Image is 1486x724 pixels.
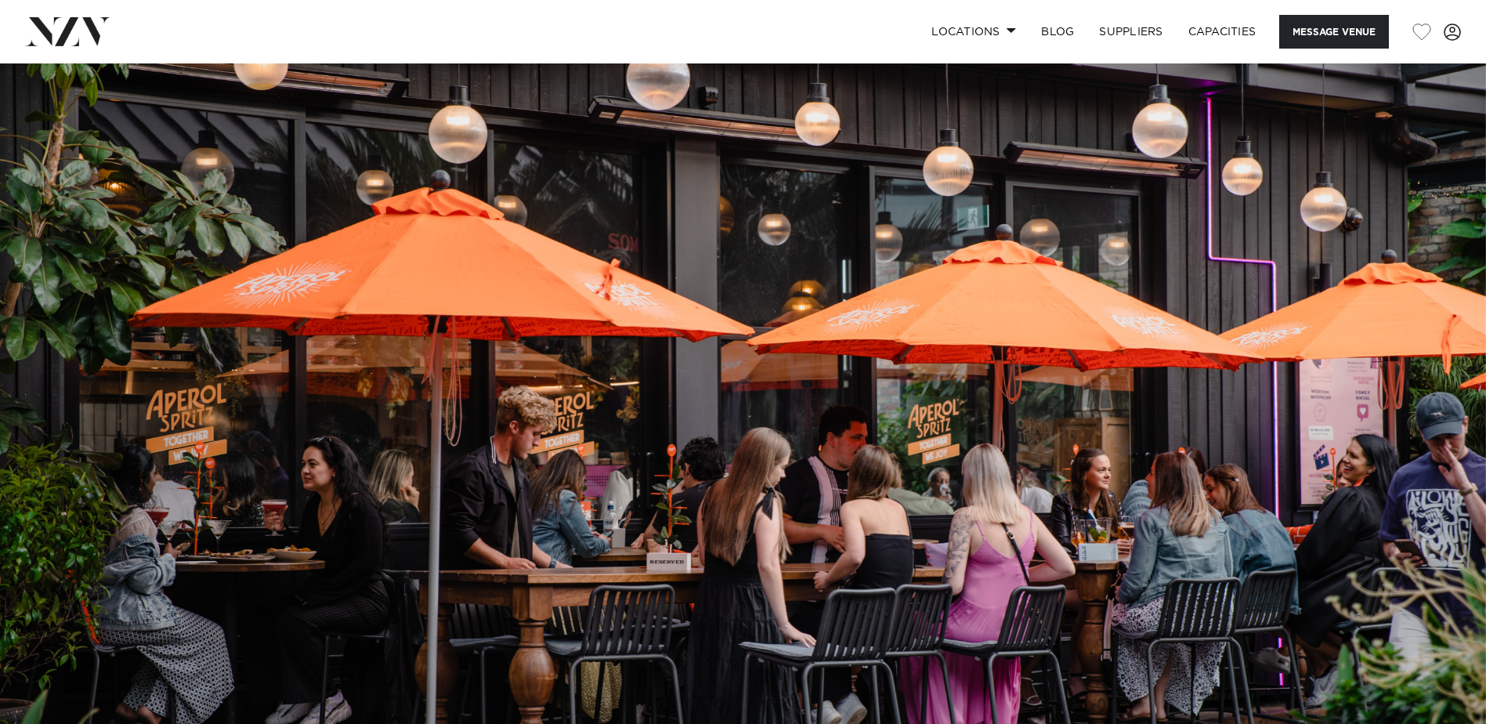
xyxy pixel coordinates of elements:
[1279,15,1389,49] button: Message Venue
[1176,15,1269,49] a: Capacities
[1086,15,1175,49] a: SUPPLIERS
[919,15,1029,49] a: Locations
[1029,15,1086,49] a: BLOG
[25,17,110,45] img: nzv-logo.png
